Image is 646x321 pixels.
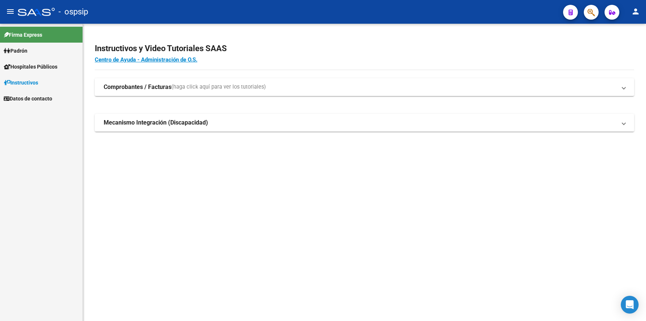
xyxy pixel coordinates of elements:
span: Datos de contacto [4,95,52,103]
mat-expansion-panel-header: Comprobantes / Facturas(haga click aquí para ver los tutoriales) [95,78,634,96]
a: Centro de Ayuda - Administración de O.S. [95,56,197,63]
mat-icon: person [631,7,640,16]
span: Firma Express [4,31,42,39]
span: Instructivos [4,79,38,87]
span: Padrón [4,47,27,55]
span: Hospitales Públicos [4,63,57,71]
strong: Comprobantes / Facturas [104,83,171,91]
span: (haga click aquí para ver los tutoriales) [171,83,266,91]
mat-icon: menu [6,7,15,16]
div: Open Intercom Messenger [621,296,639,314]
h2: Instructivos y Video Tutoriales SAAS [95,42,634,56]
span: - ospsip [58,4,88,20]
strong: Mecanismo Integración (Discapacidad) [104,119,208,127]
mat-expansion-panel-header: Mecanismo Integración (Discapacidad) [95,114,634,132]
